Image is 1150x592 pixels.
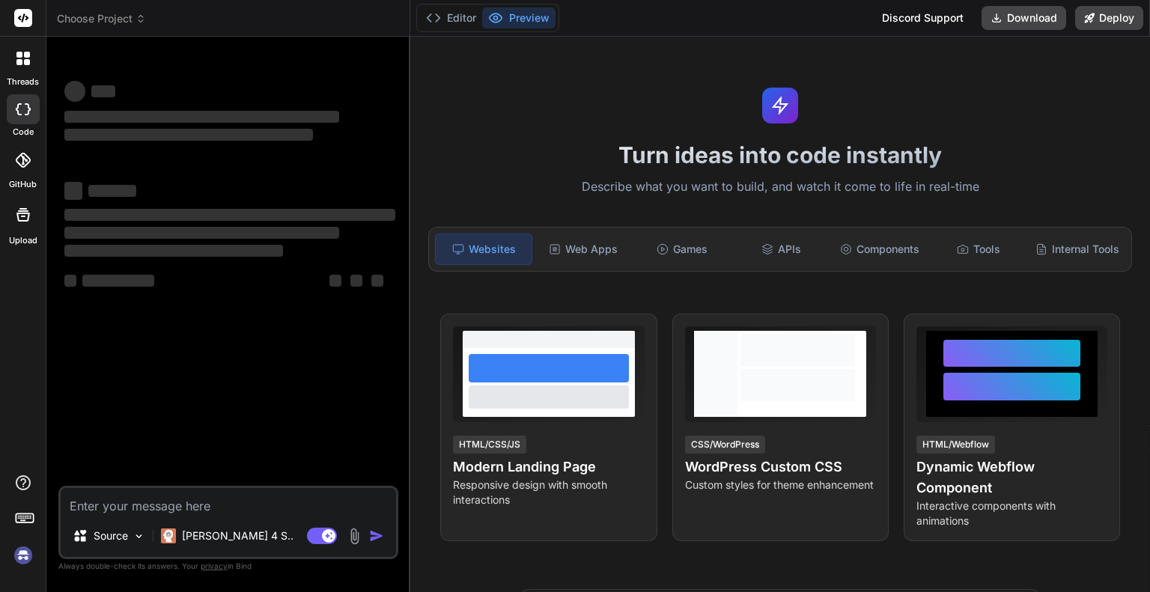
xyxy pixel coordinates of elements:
label: GitHub [9,178,37,191]
span: ‌ [371,275,383,287]
span: Choose Project [57,11,146,26]
div: Web Apps [535,234,631,265]
label: threads [7,76,39,88]
div: Components [832,234,928,265]
div: Internal Tools [1029,234,1125,265]
h4: Modern Landing Page [453,457,644,477]
div: Games [634,234,730,265]
span: ‌ [64,182,82,200]
h1: Turn ideas into code instantly [419,141,1141,168]
img: Claude 4 Sonnet [161,528,176,543]
h4: Dynamic Webflow Component [916,457,1107,498]
button: Deploy [1075,6,1143,30]
p: [PERSON_NAME] 4 S.. [182,528,293,543]
p: Source [94,528,128,543]
span: ‌ [91,85,115,97]
span: ‌ [64,275,76,287]
p: Always double-check its answers. Your in Bind [58,559,398,573]
button: Preview [482,7,556,28]
p: Describe what you want to build, and watch it come to life in real-time [419,177,1141,197]
span: ‌ [64,227,339,239]
span: ‌ [350,275,362,287]
h4: WordPress Custom CSS [685,457,876,477]
div: Websites [435,234,532,265]
img: Pick Models [133,530,145,543]
div: Discord Support [873,6,973,30]
img: attachment [346,528,363,545]
label: Upload [9,234,37,247]
label: code [13,126,34,138]
p: Interactive components with animations [916,498,1107,528]
button: Editor [420,7,482,28]
button: Download [982,6,1066,30]
p: Custom styles for theme enhancement [685,477,876,492]
div: HTML/CSS/JS [453,436,526,454]
div: HTML/Webflow [916,436,995,454]
img: icon [369,528,384,543]
span: ‌ [64,81,85,102]
span: ‌ [64,245,283,257]
div: Tools [931,234,1026,265]
span: ‌ [88,185,136,197]
span: ‌ [82,275,154,287]
p: Responsive design with smooth interactions [453,477,644,507]
span: ‌ [64,129,313,141]
span: ‌ [329,275,341,287]
img: signin [10,543,36,568]
span: ‌ [64,111,339,123]
div: CSS/WordPress [685,436,765,454]
span: ‌ [64,209,395,221]
div: APIs [733,234,829,265]
span: privacy [201,561,228,570]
